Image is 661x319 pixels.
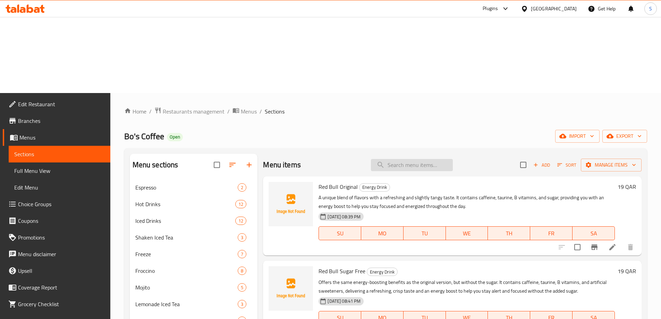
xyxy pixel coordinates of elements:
h6: 19 QAR [618,182,636,192]
a: Promotions [3,229,110,246]
div: Plugins [483,5,498,13]
span: SU [322,228,358,238]
div: items [238,233,246,242]
span: Lemonade Iced Tea [135,300,238,308]
h6: 19 QAR [618,266,636,276]
a: Sections [9,146,110,162]
p: Offers the same energy-boosting benefits as the original version, but without the sugar. It conta... [319,278,615,295]
span: Menu disclaimer [18,250,105,258]
span: Menus [241,107,257,116]
span: Full Menu View [14,167,105,175]
span: 3 [238,301,246,308]
div: Lemonade Iced Tea3 [130,296,258,312]
span: 3 [238,234,246,241]
span: Energy Drink [367,268,397,276]
span: [DATE] 08:39 PM [325,213,363,220]
span: [DATE] 08:41 PM [325,298,363,304]
span: Mojito [135,283,238,292]
p: A unique blend of flavors with a refreshing and slightly tangy taste. It contains caffeine, tauri... [319,193,615,211]
a: Coupons [3,212,110,229]
div: [GEOGRAPHIC_DATA] [531,5,577,12]
button: FR [530,226,573,240]
button: TU [404,226,446,240]
div: Shaken Iced Tea3 [130,229,258,246]
span: Edit Restaurant [18,100,105,108]
span: Add item [531,160,553,170]
button: Branch-specific-item [586,239,603,255]
button: Sort [556,160,578,170]
span: Select to update [570,240,585,254]
div: items [238,267,246,275]
span: Iced Drinks [135,217,236,225]
button: SA [573,226,615,240]
button: TH [488,226,530,240]
div: Iced Drinks12 [130,212,258,229]
span: 5 [238,284,246,291]
span: Menus [19,133,105,142]
a: Home [124,107,146,116]
span: export [608,132,642,141]
a: Grocery Checklist [3,296,110,312]
span: Froccino [135,267,238,275]
span: 12 [236,218,246,224]
a: Coverage Report [3,279,110,296]
a: Menus [232,107,257,116]
h2: Menu sections [133,160,178,170]
span: Hot Drinks [135,200,236,208]
span: Espresso [135,183,238,192]
span: Freeze [135,250,238,258]
span: Sections [14,150,105,158]
li: / [227,107,230,116]
span: Grocery Checklist [18,300,105,308]
span: Energy Drink [359,183,390,191]
span: Upsell [18,267,105,275]
span: Red Bull Sugar Free [319,266,365,276]
span: FR [533,228,570,238]
li: / [149,107,152,116]
span: TU [406,228,443,238]
span: Sort sections [224,157,241,173]
span: Edit Menu [14,183,105,192]
div: items [235,217,246,225]
span: Select all sections [210,158,224,172]
div: Hot Drinks12 [130,196,258,212]
span: 7 [238,251,246,258]
span: Bo's Coffee [124,128,164,144]
button: Manage items [581,159,642,171]
span: MO [364,228,401,238]
span: WE [449,228,485,238]
button: delete [622,239,639,255]
span: Sort items [553,160,581,170]
img: Red Bull Sugar Free [269,266,313,311]
img: Red Bull Original [269,182,313,226]
nav: breadcrumb [124,107,647,116]
a: Full Menu View [9,162,110,179]
h2: Menu items [263,160,301,170]
button: MO [361,226,404,240]
button: SU [319,226,361,240]
a: Upsell [3,262,110,279]
div: items [238,183,246,192]
span: Manage items [586,161,636,169]
a: Menus [3,129,110,146]
span: Sort [557,161,576,169]
span: SA [575,228,612,238]
li: / [260,107,262,116]
a: Restaurants management [154,107,224,116]
span: Select section [516,158,531,172]
span: S [649,5,652,12]
span: import [561,132,594,141]
a: Edit Restaurant [3,96,110,112]
div: Espresso2 [130,179,258,196]
div: Froccino8 [130,262,258,279]
div: items [238,283,246,292]
span: Shaken Iced Tea [135,233,238,242]
button: Add [531,160,553,170]
span: Open [167,134,183,140]
a: Choice Groups [3,196,110,212]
